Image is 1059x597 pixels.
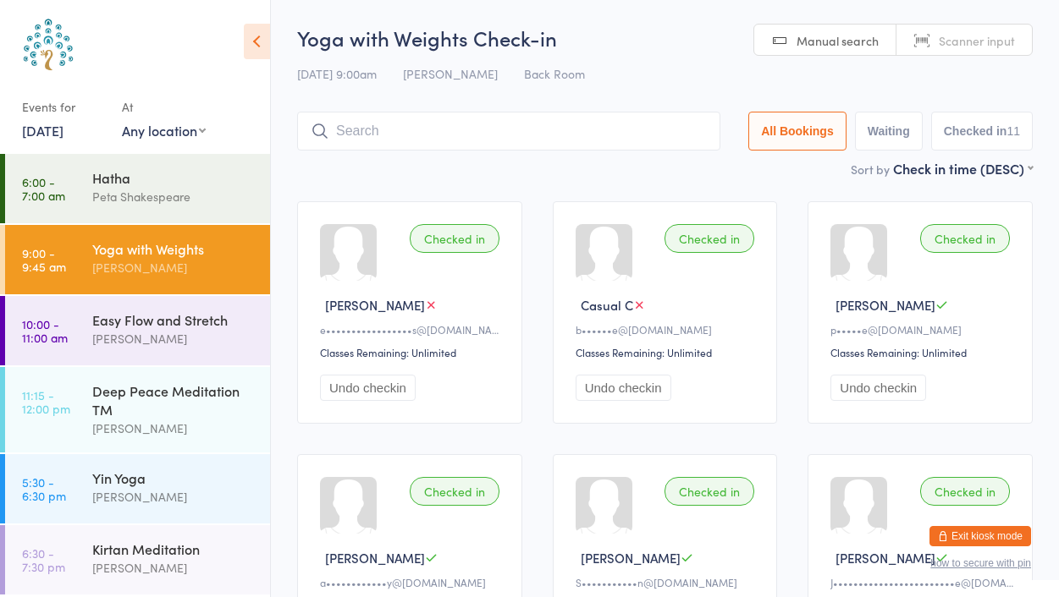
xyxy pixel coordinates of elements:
[931,112,1033,151] button: Checked in11
[830,575,1015,589] div: J••••••••••••••••••••••••e@[DOMAIN_NAME]
[22,388,70,415] time: 11:15 - 12:00 pm
[122,93,206,121] div: At
[1007,124,1020,138] div: 11
[576,575,760,589] div: S•••••••••••n@[DOMAIN_NAME]
[830,345,1015,359] div: Classes Remaining: Unlimited
[22,475,66,502] time: 5:30 - 6:30 pm
[122,121,206,140] div: Any location
[836,549,935,567] span: [PERSON_NAME]
[403,65,498,82] span: [PERSON_NAME]
[5,225,270,294] a: 9:00 -9:45 amYoga with Weights[PERSON_NAME]
[576,322,760,337] div: b••••••e@[DOMAIN_NAME]
[920,224,1010,253] div: Checked in
[930,557,1031,569] button: how to secure with pin
[320,375,416,401] button: Undo checkin
[92,168,256,187] div: Hatha
[92,187,256,206] div: Peta Shakespeare
[5,154,270,223] a: 6:00 -7:00 amHathaPeta Shakespeare
[929,526,1031,546] button: Exit kiosk mode
[748,112,847,151] button: All Bookings
[92,558,256,578] div: [PERSON_NAME]
[836,296,935,314] span: [PERSON_NAME]
[320,345,505,359] div: Classes Remaining: Unlimited
[5,367,270,452] a: 11:15 -12:00 pmDeep Peace Meditation TM[PERSON_NAME]
[22,317,68,344] time: 10:00 - 11:00 am
[22,93,105,121] div: Events for
[325,296,425,314] span: [PERSON_NAME]
[665,224,754,253] div: Checked in
[297,112,720,151] input: Search
[92,419,256,438] div: [PERSON_NAME]
[92,329,256,348] div: [PERSON_NAME]
[320,575,505,589] div: a••••••••••••y@[DOMAIN_NAME]
[92,239,256,258] div: Yoga with Weights
[581,296,633,314] span: Casual C
[297,65,377,82] span: [DATE] 9:00am
[830,375,926,401] button: Undo checkin
[5,296,270,365] a: 10:00 -11:00 amEasy Flow and Stretch[PERSON_NAME]
[22,175,65,202] time: 6:00 - 7:00 am
[576,375,671,401] button: Undo checkin
[920,477,1010,506] div: Checked in
[92,258,256,277] div: [PERSON_NAME]
[92,539,256,558] div: Kirtan Meditation
[325,549,425,567] span: [PERSON_NAME]
[665,477,754,506] div: Checked in
[92,468,256,487] div: Yin Yoga
[851,161,890,178] label: Sort by
[410,477,499,506] div: Checked in
[581,549,681,567] span: [PERSON_NAME]
[22,121,63,140] a: [DATE]
[855,112,923,151] button: Waiting
[524,65,585,82] span: Back Room
[576,345,760,359] div: Classes Remaining: Unlimited
[830,322,1015,337] div: p•••••e@[DOMAIN_NAME]
[5,525,270,594] a: 6:30 -7:30 pmKirtan Meditation[PERSON_NAME]
[797,32,879,49] span: Manual search
[320,322,505,337] div: e•••••••••••••••••s@[DOMAIN_NAME]
[22,546,65,573] time: 6:30 - 7:30 pm
[297,24,1033,52] h2: Yoga with Weights Check-in
[92,310,256,329] div: Easy Flow and Stretch
[22,246,66,273] time: 9:00 - 9:45 am
[92,487,256,507] div: [PERSON_NAME]
[939,32,1015,49] span: Scanner input
[410,224,499,253] div: Checked in
[92,381,256,419] div: Deep Peace Meditation TM
[893,159,1033,178] div: Check in time (DESC)
[17,13,80,76] img: Australian School of Meditation & Yoga
[5,454,270,523] a: 5:30 -6:30 pmYin Yoga[PERSON_NAME]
